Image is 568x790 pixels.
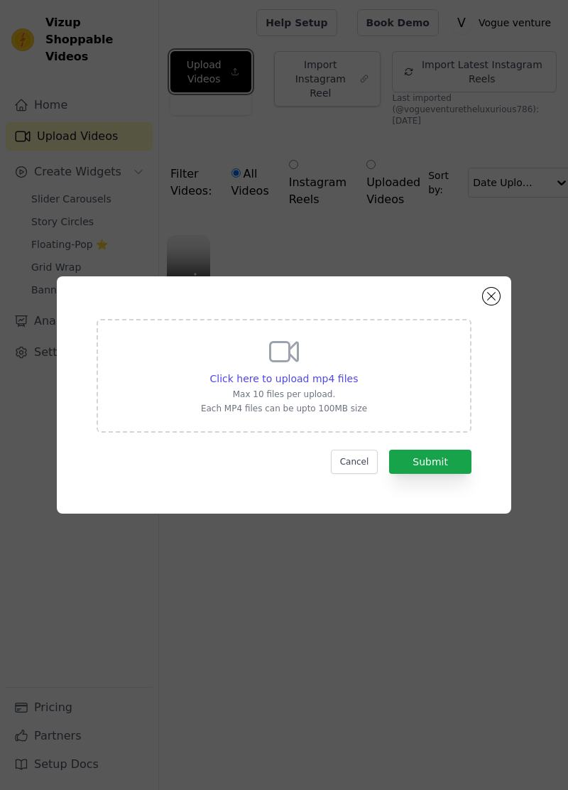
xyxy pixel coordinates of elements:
[331,450,378,474] button: Cancel
[483,288,500,305] button: Close modal
[201,403,367,414] p: Each MP4 files can be upto 100MB size
[201,389,367,400] p: Max 10 files per upload.
[389,450,471,474] button: Submit
[210,373,359,384] span: Click here to upload mp4 files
